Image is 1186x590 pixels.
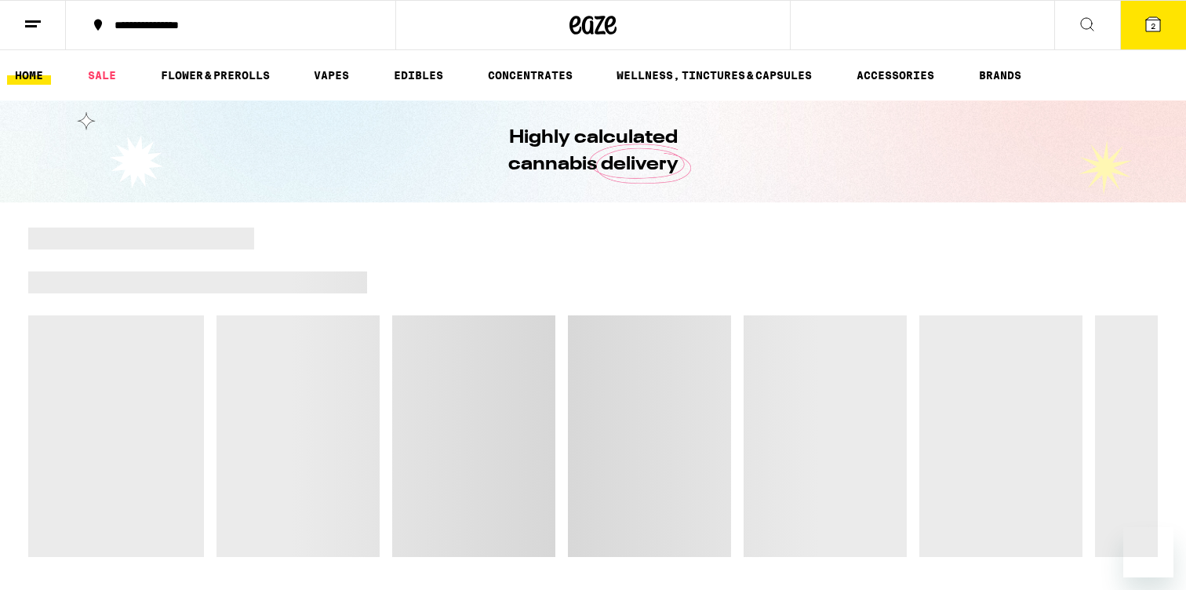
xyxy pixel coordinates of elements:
iframe: Button to launch messaging window [1123,527,1173,577]
a: SALE [80,66,124,85]
a: BRANDS [971,66,1029,85]
h1: Highly calculated cannabis delivery [464,125,722,178]
a: CONCENTRATES [480,66,580,85]
a: WELLNESS, TINCTURES & CAPSULES [609,66,820,85]
span: 2 [1151,21,1155,31]
a: VAPES [306,66,357,85]
a: ACCESSORIES [849,66,942,85]
a: HOME [7,66,51,85]
button: 2 [1120,1,1186,49]
a: FLOWER & PREROLLS [153,66,278,85]
a: EDIBLES [386,66,451,85]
